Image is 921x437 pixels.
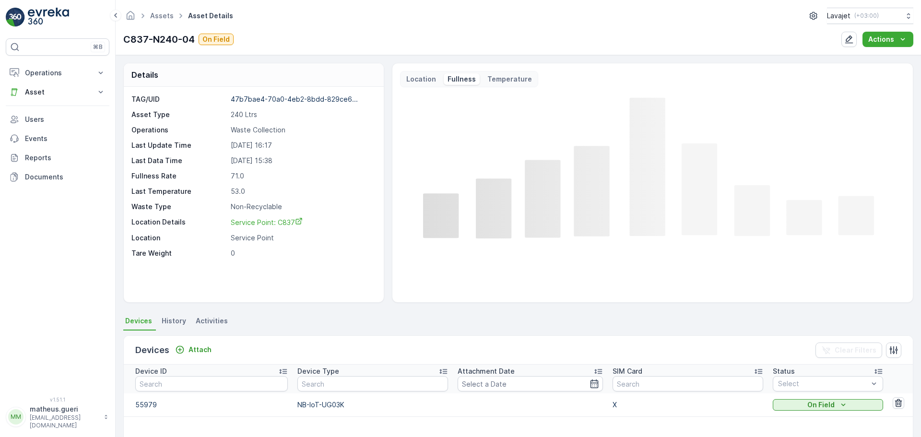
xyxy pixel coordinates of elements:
[231,187,374,196] p: 53.0
[25,153,106,163] p: Reports
[6,63,109,83] button: Operations
[231,156,374,165] p: [DATE] 15:38
[231,171,374,181] p: 71.0
[231,218,303,226] span: Service Point: C837
[125,316,152,326] span: Devices
[30,404,99,414] p: matheus.gueri
[199,34,234,45] button: On Field
[135,400,288,410] p: 55979
[150,12,174,20] a: Assets
[6,110,109,129] a: Users
[613,366,642,376] p: SIM Card
[202,35,230,44] p: On Field
[6,397,109,402] span: v 1.51.1
[131,202,227,212] p: Waste Type
[854,12,879,20] p: ( +03:00 )
[30,414,99,429] p: [EMAIL_ADDRESS][DOMAIN_NAME]
[613,400,763,410] p: X
[297,400,448,410] p: NB-IoT-UG03K
[25,115,106,124] p: Users
[186,11,235,21] span: Asset Details
[827,11,850,21] p: Lavajet
[815,343,882,358] button: Clear Filters
[28,8,69,27] img: logo_light-DOdMpM7g.png
[231,95,358,103] p: 47b7bae4-70a0-4eb2-8bdd-829ce6...
[162,316,186,326] span: History
[827,8,913,24] button: Lavajet(+03:00)
[93,43,103,51] p: ⌘B
[6,404,109,429] button: MMmatheus.gueri[EMAIL_ADDRESS][DOMAIN_NAME]
[125,14,136,22] a: Homepage
[6,83,109,102] button: Asset
[135,366,167,376] p: Device ID
[458,376,603,391] input: Select a Date
[131,94,227,104] p: TAG/UID
[135,343,169,357] p: Devices
[131,217,227,227] p: Location Details
[131,233,227,243] p: Location
[131,187,227,196] p: Last Temperature
[131,125,227,135] p: Operations
[189,345,212,354] p: Attach
[773,399,883,411] button: On Field
[231,248,374,258] p: 0
[613,376,763,391] input: Search
[231,141,374,150] p: [DATE] 16:17
[231,217,374,227] a: Service Point: C837
[123,32,195,47] p: C837-N240-04
[135,376,288,391] input: Search
[773,366,795,376] p: Status
[131,110,227,119] p: Asset Type
[231,125,374,135] p: Waste Collection
[231,202,374,212] p: Non-Recyclable
[406,74,436,84] p: Location
[25,68,90,78] p: Operations
[131,171,227,181] p: Fullness Rate
[297,376,448,391] input: Search
[131,141,227,150] p: Last Update Time
[131,69,158,81] p: Details
[25,134,106,143] p: Events
[231,233,374,243] p: Service Point
[171,344,215,355] button: Attach
[6,8,25,27] img: logo
[131,156,227,165] p: Last Data Time
[297,366,339,376] p: Device Type
[458,366,515,376] p: Attachment Date
[6,167,109,187] a: Documents
[487,74,532,84] p: Temperature
[868,35,894,44] p: Actions
[8,409,24,425] div: MM
[196,316,228,326] span: Activities
[862,32,913,47] button: Actions
[25,87,90,97] p: Asset
[231,110,374,119] p: 240 Ltrs
[835,345,876,355] p: Clear Filters
[448,74,476,84] p: Fullness
[807,400,835,410] p: On Field
[25,172,106,182] p: Documents
[778,379,868,389] p: Select
[131,248,227,258] p: Tare Weight
[6,129,109,148] a: Events
[6,148,109,167] a: Reports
